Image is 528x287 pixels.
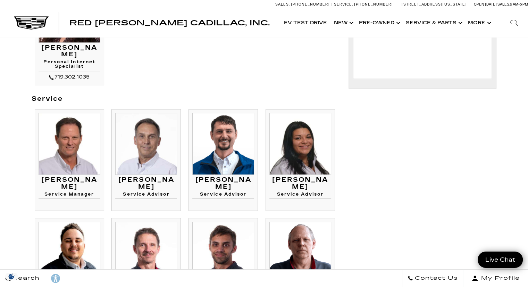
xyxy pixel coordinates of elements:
[357,20,488,73] iframe: Dealer location map
[497,2,510,7] span: Sales:
[482,256,519,264] span: Live Chat
[402,9,464,37] a: Service & Parts
[269,192,331,199] h4: Service Advisor
[32,96,338,102] h3: Service
[115,222,177,284] img: Walter Hinz
[463,270,528,287] button: Open user profile menu
[115,192,177,199] h4: Service Advisor
[115,113,177,175] img: Jim Dembiczak
[413,273,458,283] span: Contact Us
[354,2,393,7] span: [PHONE_NUMBER]
[39,222,100,284] img: Jamison Hollins
[11,273,40,283] span: Search
[269,222,331,284] img: Marvin Clark
[478,273,520,283] span: My Profile
[474,2,497,7] span: Open [DATE]
[3,273,19,280] img: Opt-Out Icon
[275,2,332,6] a: Sales: [PHONE_NUMBER]
[192,113,254,175] img: Peter Mullica
[192,177,254,190] h3: [PERSON_NAME]
[402,270,463,287] a: Contact Us
[269,177,331,190] h3: [PERSON_NAME]
[275,2,290,7] span: Sales:
[39,177,100,190] h3: [PERSON_NAME]
[330,9,355,37] a: New
[402,2,467,7] a: [STREET_ADDRESS][US_STATE]
[334,2,353,7] span: Service:
[39,73,100,81] div: 719.302.1035
[510,2,528,7] span: 9 AM-6 PM
[14,16,49,30] img: Cadillac Dark Logo with Cadillac White Text
[69,19,270,26] a: Red [PERSON_NAME] Cadillac, Inc.
[39,60,100,71] h4: Personal Internet Specialist
[464,9,493,37] button: More
[115,177,177,190] h3: [PERSON_NAME]
[291,2,330,7] span: [PHONE_NUMBER]
[192,192,254,199] h4: Service Advisor
[355,9,402,37] a: Pre-Owned
[39,113,100,175] img: Mike Parker
[478,252,523,268] a: Live Chat
[269,113,331,175] img: Roberta Ferris-Emmons
[332,2,395,6] a: Service: [PHONE_NUMBER]
[39,192,100,199] h4: Service Manager
[280,9,330,37] a: EV Test Drive
[3,273,19,280] section: Click to Open Cookie Consent Modal
[39,44,100,58] h3: [PERSON_NAME]
[192,222,254,284] img: Charles Becker
[69,19,270,27] span: Red [PERSON_NAME] Cadillac, Inc.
